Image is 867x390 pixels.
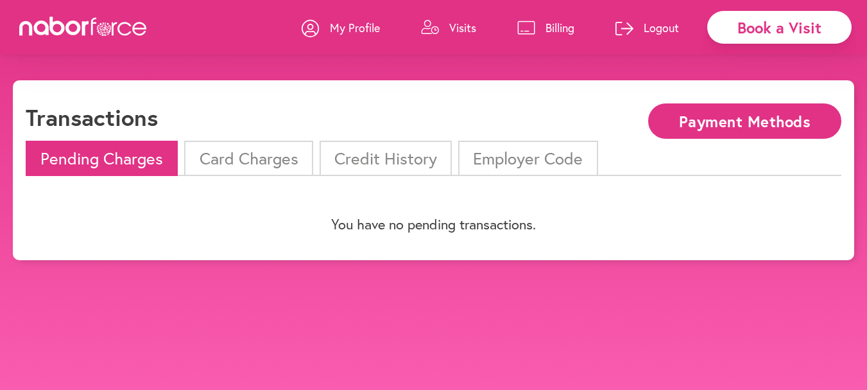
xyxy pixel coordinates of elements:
[545,20,574,35] p: Billing
[26,103,158,131] h1: Transactions
[648,114,841,126] a: Payment Methods
[421,8,476,47] a: Visits
[648,103,841,139] button: Payment Methods
[449,20,476,35] p: Visits
[458,141,597,176] li: Employer Code
[644,20,679,35] p: Logout
[302,8,380,47] a: My Profile
[26,141,178,176] li: Pending Charges
[320,141,452,176] li: Credit History
[184,141,313,176] li: Card Charges
[26,216,841,233] p: You have no pending transactions.
[615,8,679,47] a: Logout
[330,20,380,35] p: My Profile
[707,11,852,44] div: Book a Visit
[517,8,574,47] a: Billing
